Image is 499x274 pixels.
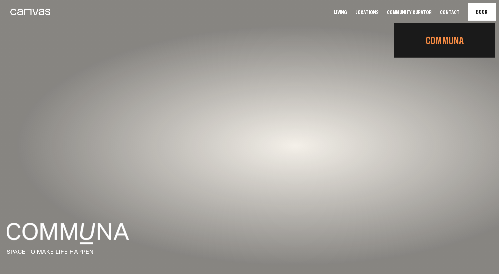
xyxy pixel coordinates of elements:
a: Communa [394,29,495,52]
p: SPACE TO MAKE LIFE HAPPEN [7,248,492,256]
button: BookCommuna [468,4,495,20]
a: Living [332,9,349,16]
a: Locations [353,9,381,16]
a: Contact [438,9,462,16]
a: Community Curator [385,9,434,16]
img: f04c9ce801152f45bcdbb394012f34b369c57f26-4501x793.png [7,223,129,244]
